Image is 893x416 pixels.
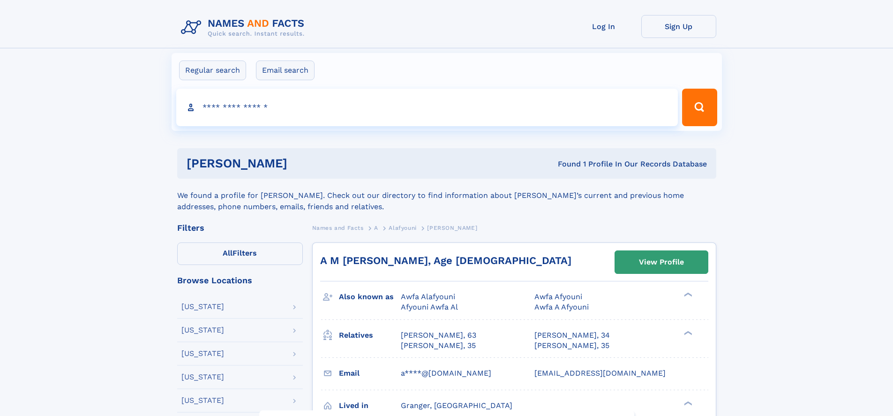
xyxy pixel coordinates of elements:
[682,400,693,406] div: ❯
[256,61,315,80] label: Email search
[320,255,571,266] a: A M [PERSON_NAME], Age [DEMOGRAPHIC_DATA]
[179,61,246,80] label: Regular search
[187,158,423,169] h1: [PERSON_NAME]
[339,327,401,343] h3: Relatives
[534,340,609,351] a: [PERSON_NAME], 35
[223,249,233,257] span: All
[339,398,401,414] h3: Lived in
[401,330,476,340] a: [PERSON_NAME], 63
[181,373,224,381] div: [US_STATE]
[181,326,224,334] div: [US_STATE]
[401,292,455,301] span: Awfa Alafyouni
[339,289,401,305] h3: Also known as
[389,225,416,231] span: Alafyouni
[566,15,641,38] a: Log In
[534,369,666,378] span: [EMAIL_ADDRESS][DOMAIN_NAME]
[177,224,303,232] div: Filters
[682,292,693,298] div: ❯
[534,292,582,301] span: Awfa Afyouni
[639,251,684,273] div: View Profile
[339,365,401,381] h3: Email
[682,89,717,126] button: Search Button
[422,159,707,169] div: Found 1 Profile In Our Records Database
[312,222,364,234] a: Names and Facts
[401,303,458,311] span: Afyouni Awfa Al
[427,225,477,231] span: [PERSON_NAME]
[682,330,693,336] div: ❯
[534,303,589,311] span: Awfa A Afyouni
[181,303,224,310] div: [US_STATE]
[181,350,224,357] div: [US_STATE]
[401,401,512,410] span: Granger, [GEOGRAPHIC_DATA]
[181,397,224,404] div: [US_STATE]
[534,330,610,340] a: [PERSON_NAME], 34
[615,251,708,273] a: View Profile
[176,89,678,126] input: search input
[641,15,716,38] a: Sign Up
[401,340,476,351] a: [PERSON_NAME], 35
[177,242,303,265] label: Filters
[177,15,312,40] img: Logo Names and Facts
[389,222,416,234] a: Alafyouni
[374,222,378,234] a: A
[177,276,303,285] div: Browse Locations
[177,179,716,212] div: We found a profile for [PERSON_NAME]. Check out our directory to find information about [PERSON_N...
[374,225,378,231] span: A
